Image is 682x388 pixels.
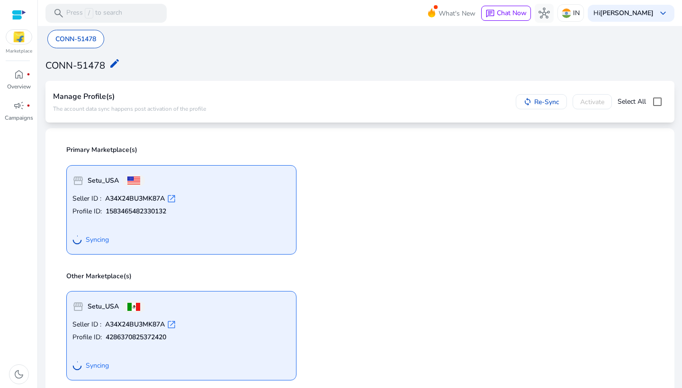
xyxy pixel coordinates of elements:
[66,8,122,18] p: Press to search
[66,272,659,281] p: Other Marketplace(s)
[88,302,119,311] b: Setu_USA
[72,194,101,203] span: Seller ID :
[72,175,84,186] span: storefront
[72,301,84,312] span: storefront
[53,8,64,19] span: search
[27,104,30,107] span: fiber_manual_record
[534,97,559,107] span: Re-Sync
[86,361,109,370] span: Syncing
[6,48,32,55] p: Marketplace
[439,5,476,22] span: What's New
[106,333,166,342] b: 4286370825372420
[167,320,176,329] span: open_in_new
[573,5,580,21] p: IN
[523,97,532,106] mat-icon: sync
[55,34,96,44] p: CONN-51478
[481,6,531,21] button: chatChat Now
[106,207,166,216] b: 1583465482330132
[593,10,654,17] p: Hi
[13,369,25,380] span: dark_mode
[105,320,165,329] b: A34X24BU3MK87A
[5,114,33,122] p: Campaigns
[562,9,571,18] img: in.svg
[600,9,654,18] b: [PERSON_NAME]
[72,320,101,329] span: Seller ID :
[72,333,102,342] span: Profile ID:
[167,194,176,203] span: open_in_new
[27,72,30,76] span: fiber_manual_record
[7,82,31,91] p: Overview
[13,100,25,111] span: campaign
[109,58,120,69] mat-icon: edit
[66,145,659,155] p: Primary Marketplace(s)
[657,8,669,19] span: keyboard_arrow_down
[538,8,550,19] span: hub
[53,105,206,113] p: The account data sync happens post activation of the profile
[72,207,102,216] span: Profile ID:
[618,97,646,106] span: Select All
[53,92,206,101] h4: Manage Profile(s)
[485,9,495,18] span: chat
[105,194,165,203] b: A34X24BU3MK87A
[45,60,105,71] h3: CONN-51478
[6,30,32,44] img: flipkart.svg
[535,4,554,23] button: hub
[88,176,119,185] b: Setu_USA
[516,94,567,109] button: Re-Sync
[85,8,93,18] span: /
[86,235,109,245] span: Syncing
[13,69,25,80] span: home
[497,9,527,18] span: Chat Now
